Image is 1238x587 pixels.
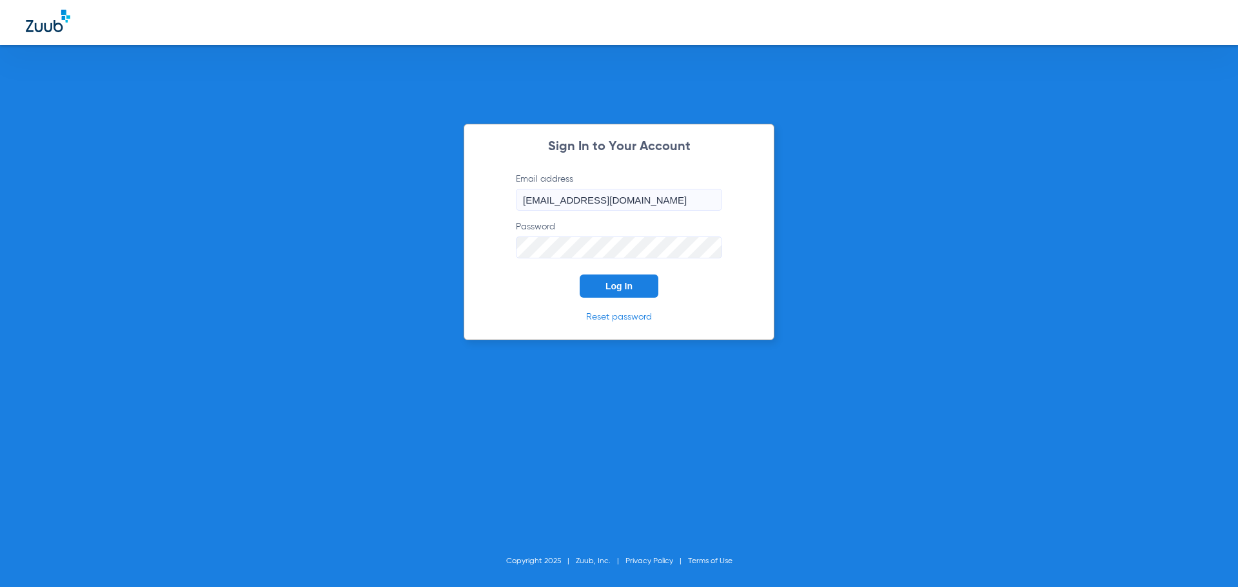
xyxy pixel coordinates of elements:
[516,189,722,211] input: Email address
[516,220,722,258] label: Password
[576,555,625,568] li: Zuub, Inc.
[586,313,652,322] a: Reset password
[516,173,722,211] label: Email address
[580,274,658,298] button: Log In
[625,557,673,565] a: Privacy Policy
[26,10,70,32] img: Zuub Logo
[506,555,576,568] li: Copyright 2025
[605,281,633,291] span: Log In
[1174,525,1238,587] iframe: Chat Widget
[496,140,742,153] h2: Sign In to Your Account
[516,236,722,258] input: Password
[688,557,732,565] a: Terms of Use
